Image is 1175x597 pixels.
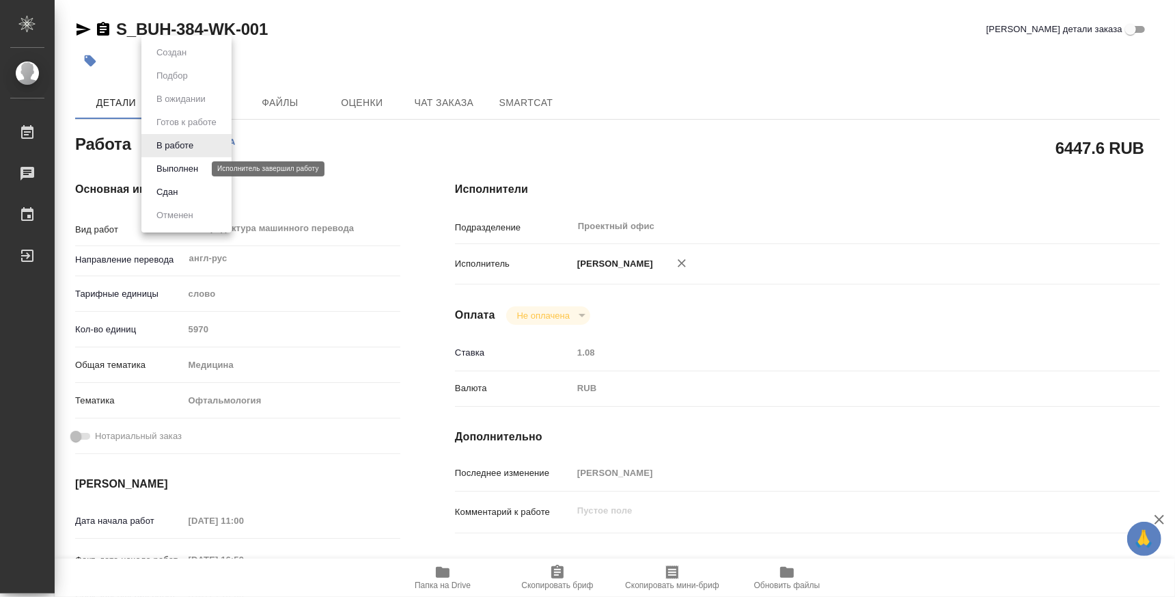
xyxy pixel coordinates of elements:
[152,45,191,60] button: Создан
[152,138,197,153] button: В работе
[152,115,221,130] button: Готов к работе
[152,161,202,176] button: Выполнен
[152,208,197,223] button: Отменен
[152,92,210,107] button: В ожидании
[152,68,192,83] button: Подбор
[152,185,182,200] button: Сдан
